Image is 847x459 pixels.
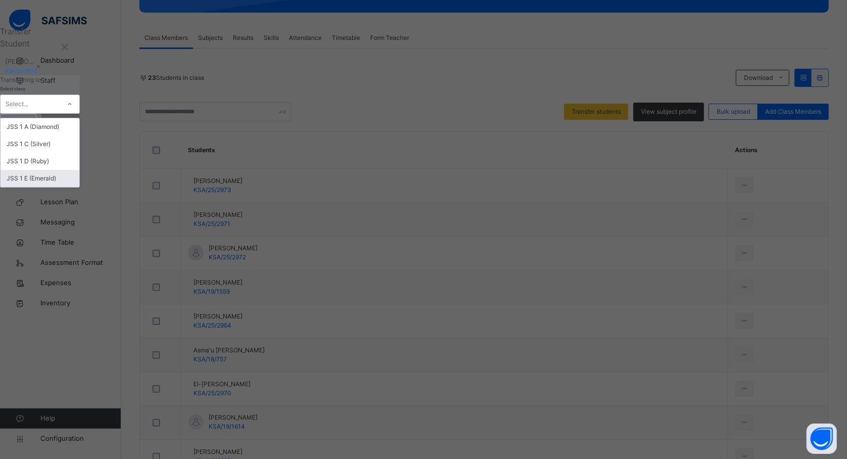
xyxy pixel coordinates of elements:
[5,57,36,66] span: [PERSON_NAME]
[60,35,70,57] div: ×
[1,170,79,187] div: JSS 1 E (Emerald)
[5,68,37,74] span: KSA/25/3016
[1,135,79,153] div: JSS 1 C (Silver)
[49,117,72,126] span: Transfer
[1,153,79,170] div: JSS 1 D (Ruby)
[8,117,28,126] span: Cancel
[1,118,79,135] div: JSS 1 A (Diamond)
[6,95,28,114] div: Select...
[36,62,40,70] span: ×
[807,424,837,454] button: Open asap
